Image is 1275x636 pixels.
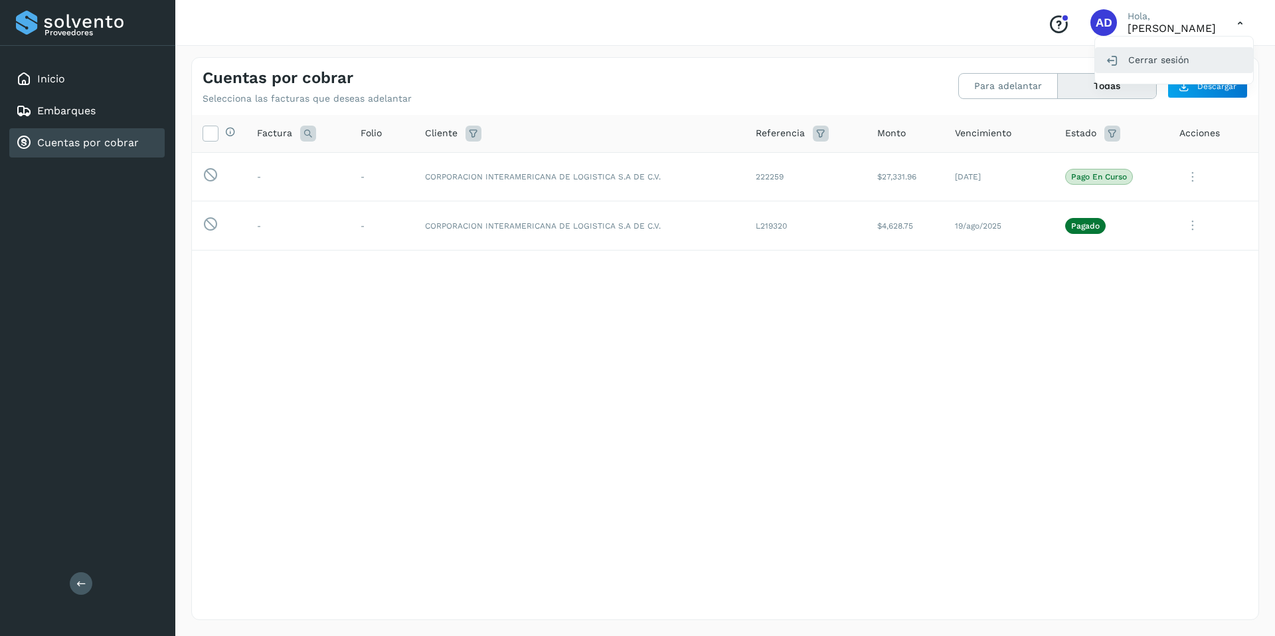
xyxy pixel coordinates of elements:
div: Inicio [9,64,165,94]
div: Embarques [9,96,165,126]
a: Cuentas por cobrar [37,136,139,149]
div: Cerrar sesión [1095,47,1253,72]
a: Inicio [37,72,65,85]
a: Embarques [37,104,96,117]
div: Cuentas por cobrar [9,128,165,158]
p: Proveedores [44,28,159,37]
